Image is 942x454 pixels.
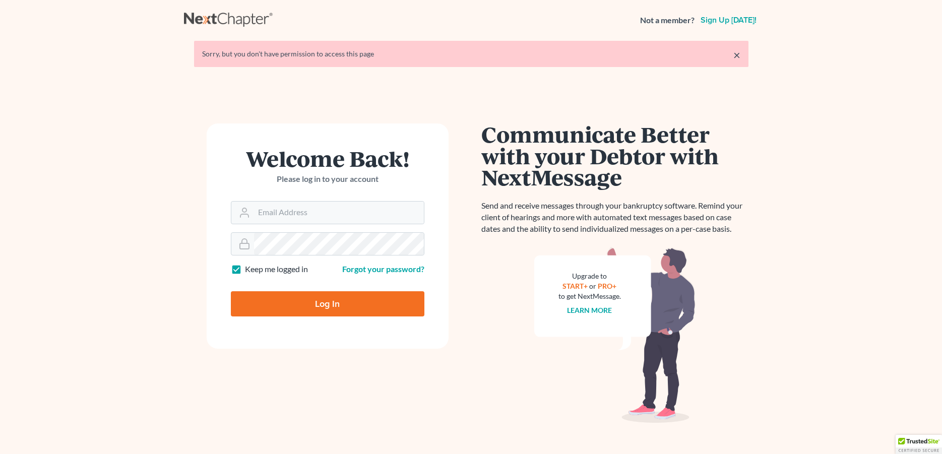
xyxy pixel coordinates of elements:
input: Log In [231,291,424,316]
h1: Welcome Back! [231,148,424,169]
p: Please log in to your account [231,173,424,185]
input: Email Address [254,202,424,224]
div: TrustedSite Certified [896,435,942,454]
span: or [589,282,596,290]
a: × [733,49,740,61]
img: nextmessage_bg-59042aed3d76b12b5cd301f8e5b87938c9018125f34e5fa2b7a6b67550977c72.svg [534,247,696,423]
h1: Communicate Better with your Debtor with NextMessage [481,123,748,188]
a: PRO+ [598,282,616,290]
a: Sign up [DATE]! [699,16,759,24]
div: to get NextMessage. [558,291,621,301]
a: Learn more [567,306,612,314]
div: Upgrade to [558,271,621,281]
a: START+ [562,282,588,290]
p: Send and receive messages through your bankruptcy software. Remind your client of hearings and mo... [481,200,748,235]
a: Forgot your password? [342,264,424,274]
label: Keep me logged in [245,264,308,275]
strong: Not a member? [640,15,695,26]
div: Sorry, but you don't have permission to access this page [202,49,740,59]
